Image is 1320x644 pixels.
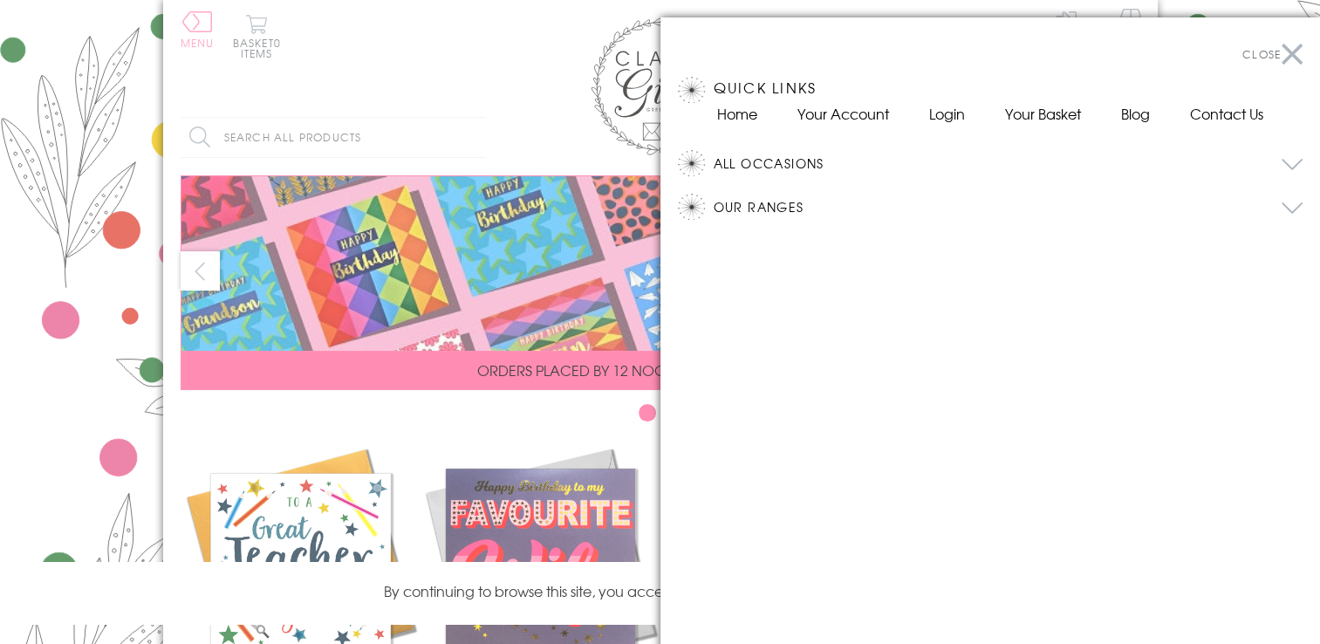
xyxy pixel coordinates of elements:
[1005,103,1081,124] a: Your Basket
[1190,103,1263,124] a: Contact Us
[1242,35,1303,74] button: Close menu
[714,150,1303,176] button: All Occasions
[717,103,757,124] a: Home
[678,77,1303,103] h3: Quick Links
[797,103,889,124] a: Your Account
[1242,46,1281,62] span: Close
[1121,103,1150,124] a: Blog
[714,194,1303,220] button: Our Ranges
[929,103,965,124] a: Login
